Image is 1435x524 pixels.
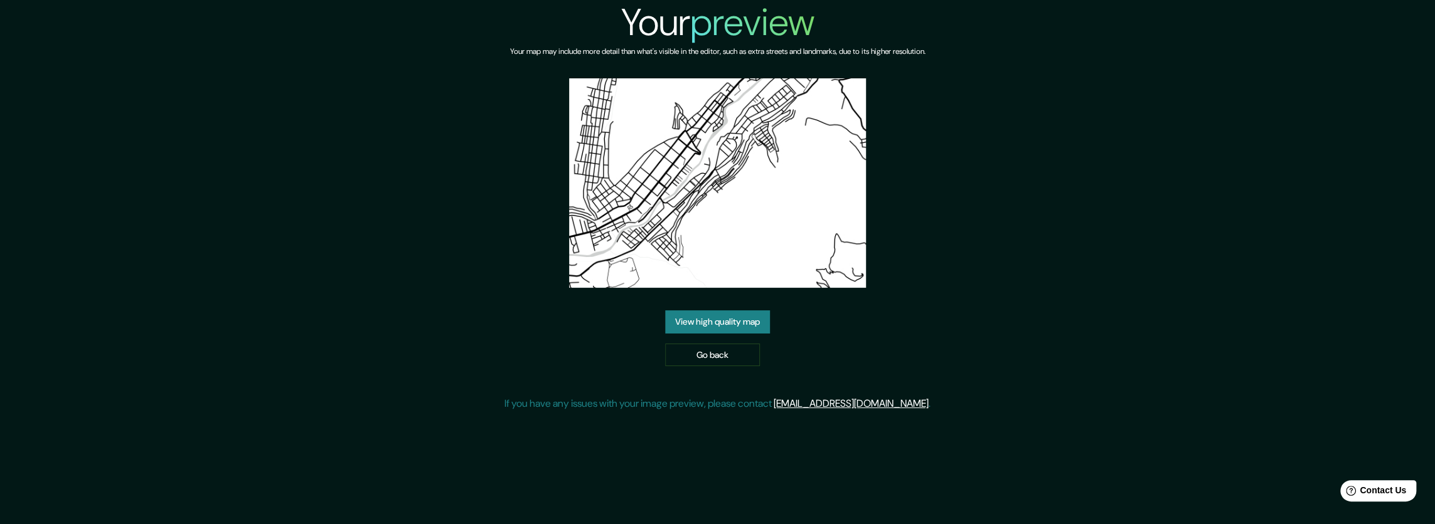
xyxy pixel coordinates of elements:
img: created-map-preview [569,78,865,288]
iframe: Help widget launcher [1323,475,1421,510]
p: If you have any issues with your image preview, please contact . [504,396,931,411]
a: Go back [665,343,760,367]
a: View high quality map [665,310,770,333]
h6: Your map may include more detail than what's visible in the editor, such as extra streets and lan... [510,45,926,58]
a: [EMAIL_ADDRESS][DOMAIN_NAME] [774,397,929,410]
